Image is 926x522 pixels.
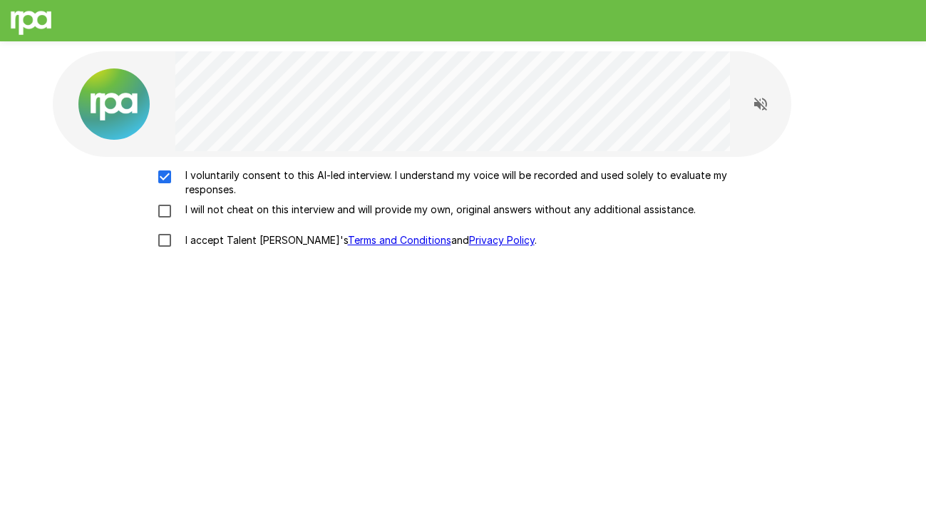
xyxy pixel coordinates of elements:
[78,68,150,140] img: new%2520logo%2520(1).png
[180,203,696,217] p: I will not cheat on this interview and will provide my own, original answers without any addition...
[746,90,775,118] button: Read questions aloud
[469,234,535,246] a: Privacy Policy
[180,233,537,247] p: I accept Talent [PERSON_NAME]'s and .
[348,234,451,246] a: Terms and Conditions
[180,168,777,197] p: I voluntarily consent to this AI-led interview. I understand my voice will be recorded and used s...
